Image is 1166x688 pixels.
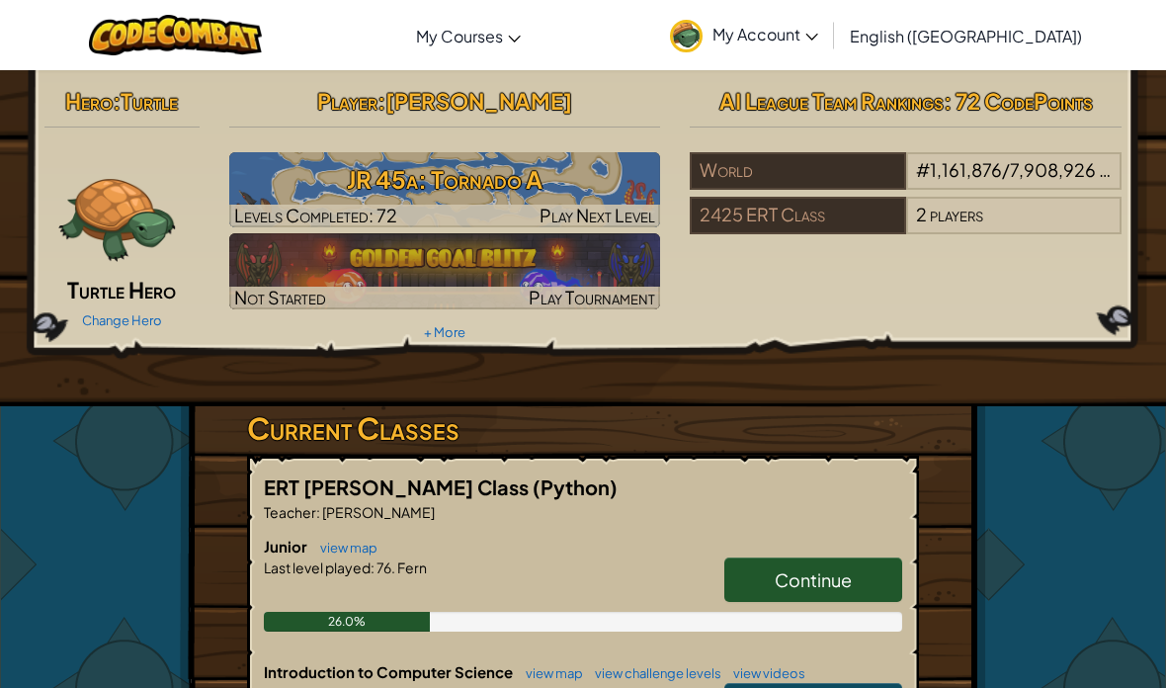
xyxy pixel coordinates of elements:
[229,157,661,202] h3: JR 45a: Tornado A
[371,559,375,576] span: :
[660,4,828,66] a: My Account
[229,152,661,227] a: Play Next Level
[377,87,385,115] span: :
[670,20,703,52] img: avatar
[58,152,177,271] img: turtle.png
[416,26,503,46] span: My Courses
[406,9,531,62] a: My Courses
[264,612,430,632] div: 26.0%
[930,158,1002,181] span: 1,161,876
[930,203,983,225] span: players
[540,204,655,226] span: Play Next Level
[690,215,1122,238] a: 2425 ERT Class2players
[916,203,927,225] span: 2
[719,87,944,115] span: AI League Team Rankings
[229,233,661,308] img: Golden Goal
[229,233,661,308] a: Not StartedPlay Tournament
[234,286,326,308] span: Not Started
[375,559,395,576] span: 76.
[234,204,397,226] span: Levels Completed: 72
[1002,158,1010,181] span: /
[310,540,377,556] a: view map
[916,158,930,181] span: #
[264,537,310,556] span: Junior
[723,665,805,681] a: view videos
[264,662,516,681] span: Introduction to Computer Science
[229,152,661,227] img: JR 45a: Tornado A
[317,87,377,115] span: Player
[1010,158,1096,181] span: 7,908,926
[264,474,533,499] span: ERT [PERSON_NAME] Class
[529,286,655,308] span: Play Tournament
[247,406,919,451] h3: Current Classes
[121,87,178,115] span: Turtle
[424,324,465,340] a: + More
[533,474,618,499] span: (Python)
[516,665,583,681] a: view map
[316,503,320,521] span: :
[944,87,1093,115] span: : 72 CodePoints
[82,312,162,328] a: Change Hero
[690,152,905,190] div: World
[690,197,905,234] div: 2425 ERT Class
[385,87,572,115] span: [PERSON_NAME]
[320,503,435,521] span: [PERSON_NAME]
[712,24,818,44] span: My Account
[113,87,121,115] span: :
[840,9,1092,62] a: English ([GEOGRAPHIC_DATA])
[850,26,1082,46] span: English ([GEOGRAPHIC_DATA])
[67,276,176,303] span: Turtle Hero
[65,87,113,115] span: Hero
[89,15,262,55] img: CodeCombat logo
[264,559,371,576] span: Last level played
[585,665,721,681] a: view challenge levels
[264,503,316,521] span: Teacher
[690,171,1122,194] a: World#1,161,876/7,908,926players
[775,568,852,591] span: Continue
[395,559,427,576] span: Fern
